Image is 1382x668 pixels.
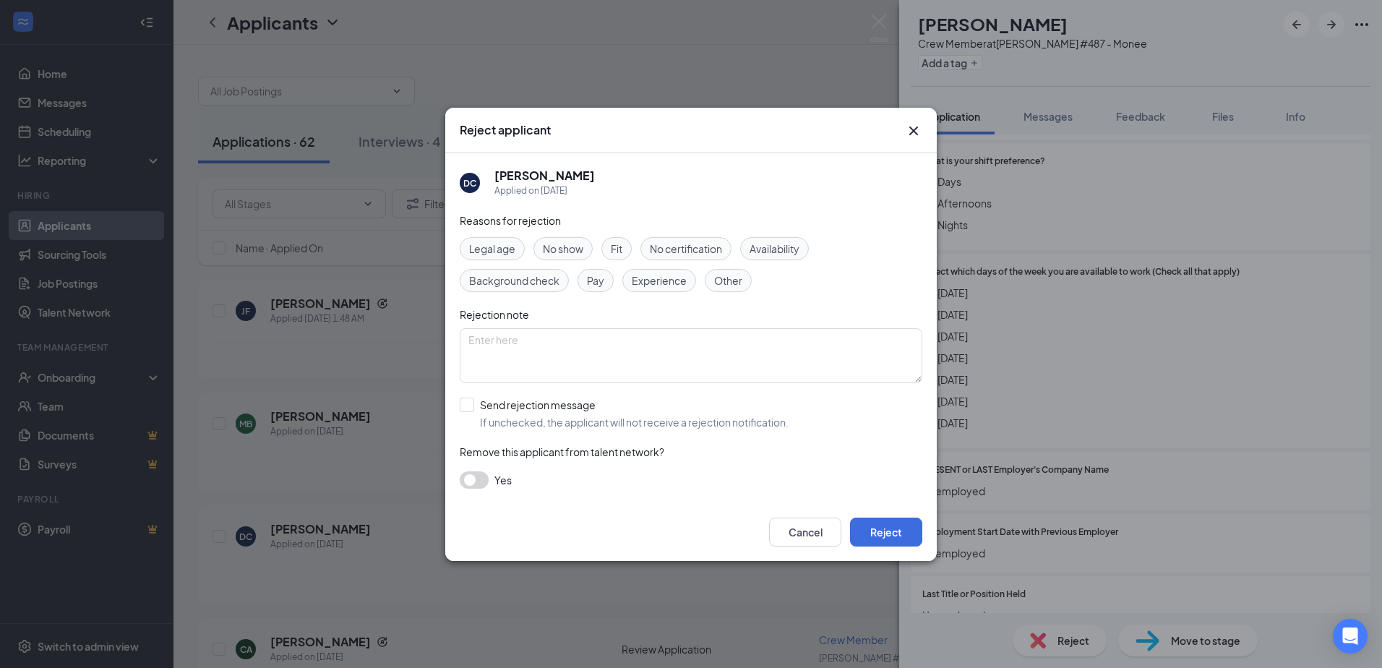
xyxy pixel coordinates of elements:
h3: Reject applicant [460,122,551,138]
span: No certification [650,241,722,257]
span: Fit [611,241,622,257]
span: Experience [632,273,687,288]
span: Background check [469,273,559,288]
span: Pay [587,273,604,288]
button: Close [905,122,922,140]
div: Open Intercom Messenger [1333,619,1368,654]
span: No show [543,241,583,257]
span: Yes [494,471,512,489]
span: Legal age [469,241,515,257]
span: Reasons for rejection [460,214,561,227]
span: Rejection note [460,308,529,321]
button: Cancel [769,518,841,547]
svg: Cross [905,122,922,140]
span: Other [714,273,742,288]
button: Reject [850,518,922,547]
div: Applied on [DATE] [494,184,595,198]
h5: [PERSON_NAME] [494,168,595,184]
span: Remove this applicant from talent network? [460,445,664,458]
span: Availability [750,241,799,257]
div: DC [463,176,476,189]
